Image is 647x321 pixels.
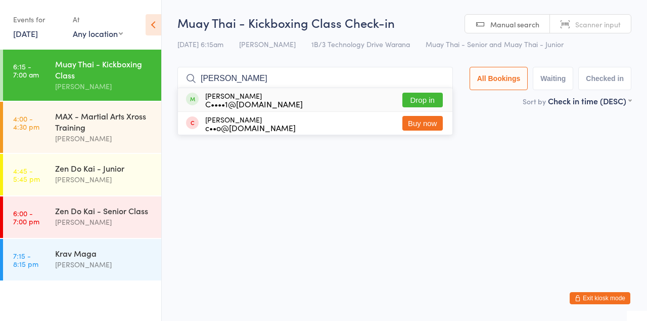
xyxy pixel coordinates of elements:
input: Search [177,67,453,90]
button: Checked in [578,67,631,90]
div: Zen Do Kai - Junior [55,163,153,174]
span: Muay Thai - Senior and Muay Thai - Junior [426,39,564,49]
div: [PERSON_NAME] [55,216,153,228]
a: 4:45 -5:45 pmZen Do Kai - Junior[PERSON_NAME] [3,154,161,195]
span: Scanner input [575,19,621,29]
div: C••••1@[DOMAIN_NAME] [205,100,303,108]
span: 1B/3 Technology Drive Warana [311,39,410,49]
a: 6:00 -7:00 pmZen Do Kai - Senior Class[PERSON_NAME] [3,196,161,238]
div: Any location [73,28,123,39]
div: [PERSON_NAME] [55,174,153,185]
div: Check in time (DESC) [548,95,631,106]
div: [PERSON_NAME] [205,92,303,108]
div: [PERSON_NAME] [55,259,153,270]
time: 7:15 - 8:15 pm [13,252,38,268]
time: 6:15 - 7:00 am [13,62,39,78]
div: At [73,11,123,28]
div: [PERSON_NAME] [55,133,153,144]
time: 6:00 - 7:00 pm [13,209,39,225]
div: Zen Do Kai - Senior Class [55,205,153,216]
span: Manual search [490,19,539,29]
div: Events for [13,11,63,28]
div: MAX - Martial Arts Xross Training [55,110,153,133]
button: All Bookings [470,67,528,90]
div: Krav Maga [55,248,153,259]
label: Sort by [523,96,546,106]
a: 6:15 -7:00 amMuay Thai - Kickboxing Class[PERSON_NAME] [3,50,161,101]
a: 7:15 -8:15 pmKrav Maga[PERSON_NAME] [3,239,161,280]
span: [PERSON_NAME] [239,39,296,49]
div: c••o@[DOMAIN_NAME] [205,124,296,132]
div: Muay Thai - Kickboxing Class [55,58,153,81]
a: 4:00 -4:30 pmMAX - Martial Arts Xross Training[PERSON_NAME] [3,102,161,153]
button: Drop in [402,93,443,107]
time: 4:00 - 4:30 pm [13,114,39,131]
div: [PERSON_NAME] [55,81,153,92]
time: 4:45 - 5:45 pm [13,167,40,183]
a: [DATE] [13,28,38,39]
button: Buy now [402,116,443,131]
h2: Muay Thai - Kickboxing Class Check-in [177,14,631,31]
div: [PERSON_NAME] [205,115,296,132]
button: Exit kiosk mode [570,292,630,304]
button: Waiting [533,67,573,90]
span: [DATE] 6:15am [177,39,223,49]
